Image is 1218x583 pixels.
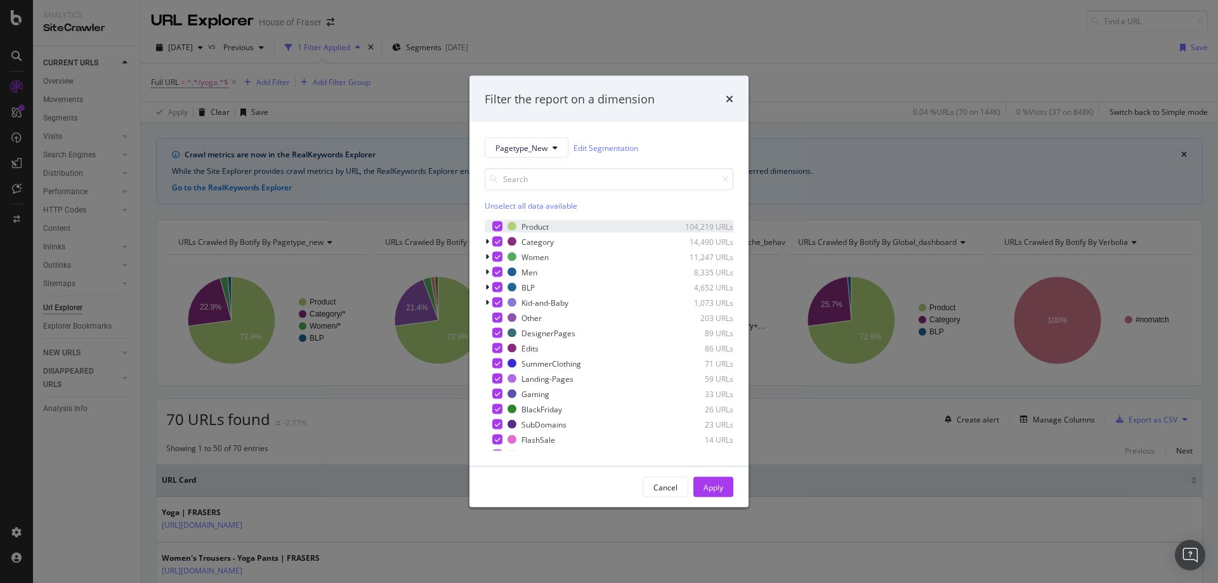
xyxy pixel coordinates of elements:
[521,312,542,323] div: Other
[485,168,733,190] input: Search
[521,297,568,308] div: Kid-and-Baby
[495,142,547,153] span: Pagetype_New
[521,403,562,414] div: BlackFriday
[671,221,733,232] div: 104,219 URLs
[671,327,733,338] div: 89 URLs
[671,449,733,460] div: 10 URLs
[469,75,749,508] div: modal
[573,141,638,154] a: Edit Segmentation
[521,449,544,460] div: Stores
[521,266,537,277] div: Men
[671,358,733,369] div: 71 URLs
[653,481,678,492] div: Cancel
[671,266,733,277] div: 8,335 URLs
[521,236,554,247] div: Category
[726,91,733,107] div: times
[671,343,733,353] div: 86 URLs
[1175,540,1205,570] div: Open Intercom Messenger
[521,434,555,445] div: FlashSale
[671,236,733,247] div: 14,490 URLs
[704,481,723,492] div: Apply
[521,358,581,369] div: SummerClothing
[671,388,733,399] div: 33 URLs
[485,138,568,158] button: Pagetype_New
[671,434,733,445] div: 14 URLs
[485,200,733,211] div: Unselect all data available
[671,312,733,323] div: 203 URLs
[521,282,535,292] div: BLP
[671,419,733,429] div: 23 URLs
[521,327,575,338] div: DesignerPages
[671,297,733,308] div: 1,073 URLs
[485,91,655,107] div: Filter the report on a dimension
[521,221,549,232] div: Product
[671,403,733,414] div: 26 URLs
[521,343,539,353] div: Edits
[671,282,733,292] div: 4,652 URLs
[521,388,549,399] div: Gaming
[671,251,733,262] div: 11,247 URLs
[643,477,688,497] button: Cancel
[521,373,573,384] div: Landing-Pages
[671,373,733,384] div: 59 URLs
[521,251,549,262] div: Women
[521,419,566,429] div: SubDomains
[693,477,733,497] button: Apply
